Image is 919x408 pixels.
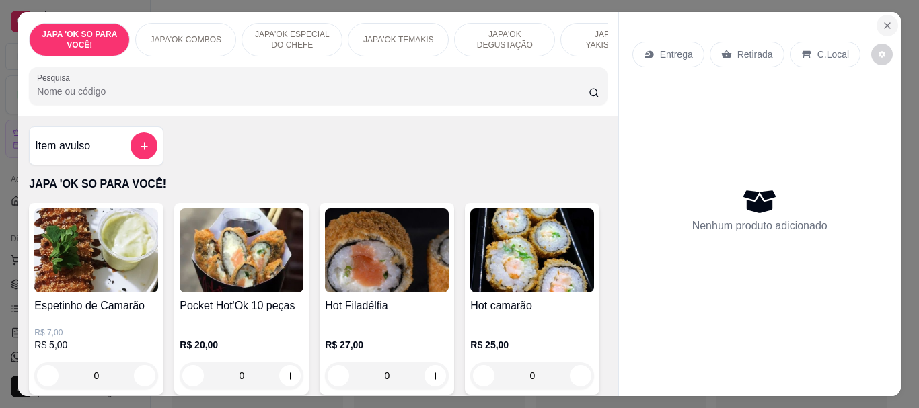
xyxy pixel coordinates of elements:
[572,29,650,50] p: JAPA'OK YAKISSOBAS
[737,48,773,61] p: Retirada
[871,44,893,65] button: decrease-product-quantity
[151,34,221,45] p: JAPA'OK COMBOS
[660,48,693,61] p: Entrega
[466,29,544,50] p: JAPA'OK DEGUSTAÇÃO
[253,29,331,50] p: JAPA'OK ESPECIAL DO CHEFE
[180,208,303,292] img: product-image
[34,298,158,314] h4: Espetinho de Camarão
[40,29,118,50] p: JAPA 'OK SO PARA VOCÊ!
[180,338,303,352] p: R$ 20,00
[37,72,75,83] label: Pesquisa
[134,365,155,386] button: increase-product-quantity
[470,208,594,292] img: product-image
[817,48,849,61] p: C.Local
[29,176,607,192] p: JAPA 'OK SO PARA VOCÊ!
[131,132,157,159] button: add-separate-item
[470,298,594,314] h4: Hot camarão
[35,138,90,154] h4: Item avulso
[37,365,59,386] button: decrease-product-quantity
[279,365,301,386] button: increase-product-quantity
[34,327,158,338] p: R$ 7,00
[325,298,449,314] h4: Hot Filadélfia
[34,208,158,292] img: product-image
[325,208,449,292] img: product-image
[877,15,898,36] button: Close
[180,298,303,314] h4: Pocket Hot'Ok 10 peças
[37,85,589,98] input: Pesquisa
[182,365,204,386] button: decrease-product-quantity
[363,34,434,45] p: JAPA'OK TEMAKIS
[325,338,449,352] p: R$ 27,00
[34,338,158,352] p: R$ 5,00
[692,218,828,234] p: Nenhum produto adicionado
[470,338,594,352] p: R$ 25,00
